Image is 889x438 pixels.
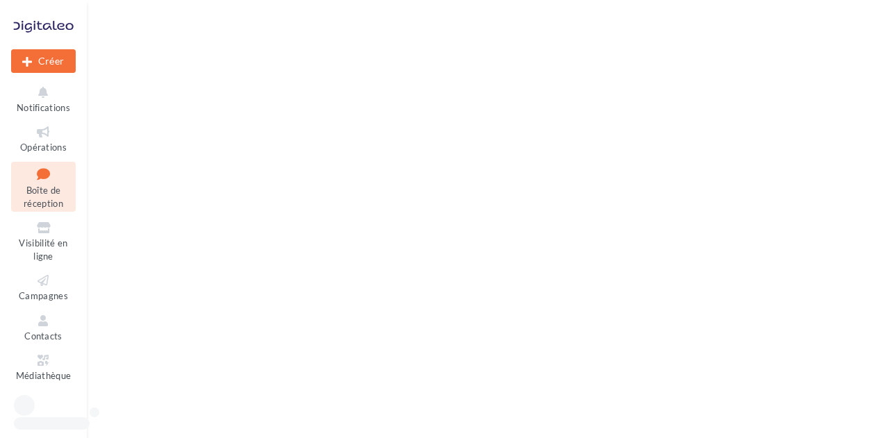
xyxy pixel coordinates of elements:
[24,185,63,209] span: Boîte de réception
[11,49,76,73] div: Nouvelle campagne
[11,310,76,344] a: Contacts
[11,82,76,116] button: Notifications
[19,237,67,262] span: Visibilité en ligne
[11,121,76,155] a: Opérations
[11,162,76,212] a: Boîte de réception
[20,142,67,153] span: Opérations
[16,370,72,381] span: Médiathèque
[11,270,76,304] a: Campagnes
[24,330,63,342] span: Contacts
[17,102,70,113] span: Notifications
[11,217,76,264] a: Visibilité en ligne
[11,350,76,384] a: Médiathèque
[11,390,76,424] a: Calendrier
[11,49,76,73] button: Créer
[19,290,68,301] span: Campagnes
